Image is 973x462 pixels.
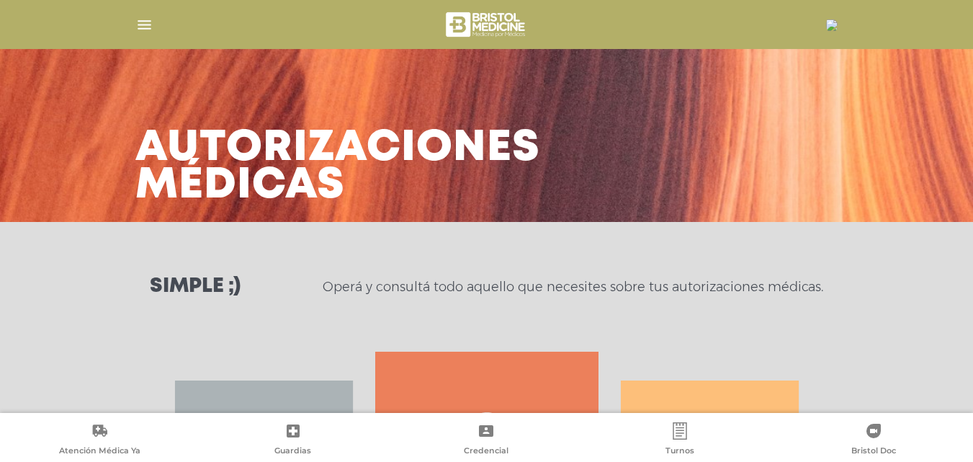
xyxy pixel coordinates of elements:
img: Cober_menu-lines-white.svg [135,16,153,34]
span: Credencial [464,445,508,458]
span: Atención Médica Ya [59,445,140,458]
span: Bristol Doc [851,445,896,458]
span: Guardias [274,445,311,458]
h3: Simple ;) [150,277,241,297]
img: 39300 [826,19,838,31]
a: Credencial [390,422,583,459]
span: Turnos [665,445,694,458]
img: bristol-medicine-blanco.png [444,7,529,42]
a: Bristol Doc [776,422,970,459]
a: Atención Médica Ya [3,422,197,459]
a: Guardias [197,422,390,459]
h3: Autorizaciones médicas [135,130,540,205]
a: Turnos [583,422,777,459]
p: Operá y consultá todo aquello que necesites sobre tus autorizaciones médicas. [323,278,823,296]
